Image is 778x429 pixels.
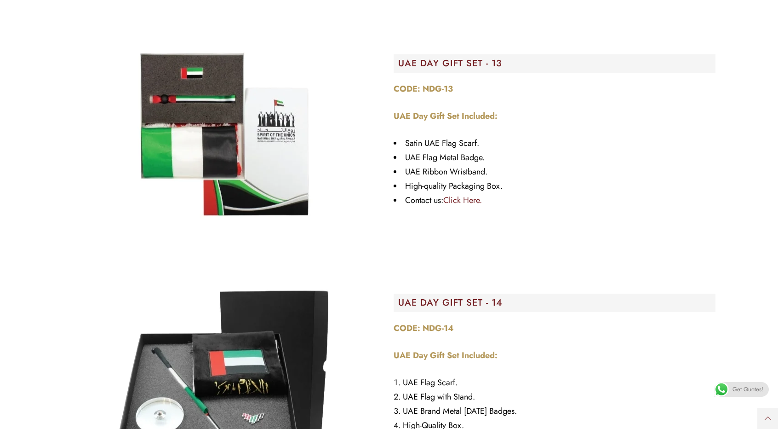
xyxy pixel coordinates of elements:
[394,151,715,165] li: UAE Flag Metal Badge.
[394,376,715,390] li: UAE Flag Scarf.
[394,179,715,193] li: High-quality Packaging Box.
[394,390,715,404] li: UAE Flag with Stand.
[394,349,498,361] strong: UAE Day Gift Set Included:
[394,404,715,418] li: UAE Brand Metal [DATE] Badges.
[394,110,498,122] strong: UAE Day Gift Set Included:
[443,194,482,206] a: Click Here.
[394,165,715,179] li: UAE Ribbon Wristband.
[394,193,715,208] li: Contact us:
[398,298,715,307] h2: UAE DAY GIFT SET - 14
[394,322,454,334] strong: CODE: NDG-14
[63,19,384,249] div: Image Carousel
[394,83,453,95] strong: CODE: NDG-13
[394,136,715,151] li: Satin UAE Flag Scarf.
[109,19,338,249] img: NDG-13
[732,382,763,397] span: Get Quotes!
[398,59,715,68] h2: UAE DAY GIFT SET - 13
